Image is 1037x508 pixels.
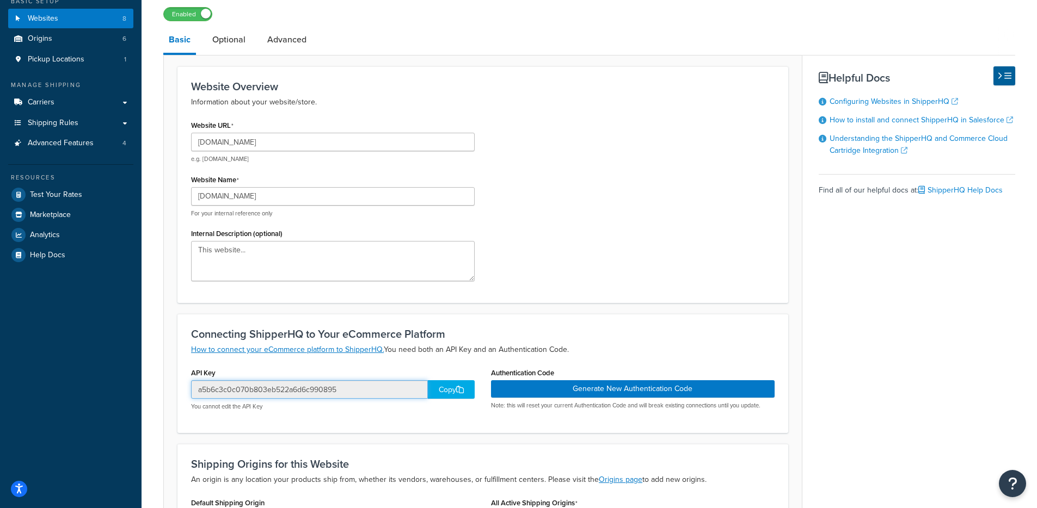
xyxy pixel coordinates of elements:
[918,184,1003,196] a: ShipperHQ Help Docs
[262,27,312,53] a: Advanced
[8,113,133,133] a: Shipping Rules
[28,119,78,128] span: Shipping Rules
[993,66,1015,85] button: Hide Help Docs
[830,133,1008,156] a: Understanding the ShipperHQ and Commerce Cloud Cartridge Integration
[8,9,133,29] li: Websites
[122,139,126,148] span: 4
[191,96,775,109] p: Information about your website/store.
[191,369,216,377] label: API Key
[8,173,133,182] div: Resources
[191,80,775,92] h3: Website Overview
[28,98,54,107] span: Carriers
[30,251,65,260] span: Help Docs
[999,470,1026,497] button: Open Resource Center
[8,29,133,49] li: Origins
[8,29,133,49] a: Origins6
[819,72,1015,84] h3: Helpful Docs
[8,245,133,265] a: Help Docs
[191,121,234,130] label: Website URL
[191,155,475,163] p: e.g. [DOMAIN_NAME]
[428,380,475,399] div: Copy
[191,230,283,238] label: Internal Description (optional)
[28,55,84,64] span: Pickup Locations
[599,474,642,485] a: Origins page
[8,49,133,70] li: Pickup Locations
[8,133,133,153] li: Advanced Features
[191,344,384,355] a: How to connect your eCommerce platform to ShipperHQ.
[122,34,126,44] span: 6
[122,14,126,23] span: 8
[8,92,133,113] a: Carriers
[28,14,58,23] span: Websites
[8,133,133,153] a: Advanced Features4
[191,458,775,470] h3: Shipping Origins for this Website
[30,231,60,240] span: Analytics
[163,27,196,55] a: Basic
[30,190,82,200] span: Test Your Rates
[191,499,265,507] label: Default Shipping Origin
[28,139,94,148] span: Advanced Features
[819,174,1015,198] div: Find all of our helpful docs at:
[8,225,133,245] a: Analytics
[191,328,775,340] h3: Connecting ShipperHQ to Your eCommerce Platform
[491,380,775,398] button: Generate New Authentication Code
[830,114,1013,126] a: How to install and connect ShipperHQ in Salesforce
[191,473,775,486] p: An origin is any location your products ship from, whether its vendors, warehouses, or fulfillmen...
[28,34,52,44] span: Origins
[191,241,475,281] textarea: This website...
[207,27,251,53] a: Optional
[191,402,475,411] p: You cannot edit the API Key
[124,55,126,64] span: 1
[164,8,212,21] label: Enabled
[8,9,133,29] a: Websites8
[191,209,475,218] p: For your internal reference only
[491,401,775,410] p: Note: this will reset your current Authentication Code and will break existing connections until ...
[830,96,958,107] a: Configuring Websites in ShipperHQ
[8,185,133,205] a: Test Your Rates
[191,176,239,184] label: Website Name
[8,80,133,90] div: Manage Shipping
[491,369,554,377] label: Authentication Code
[491,499,578,507] label: All Active Shipping Origins
[30,210,71,220] span: Marketplace
[8,205,133,225] a: Marketplace
[8,49,133,70] a: Pickup Locations1
[191,343,775,356] p: You need both an API Key and an Authentication Code.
